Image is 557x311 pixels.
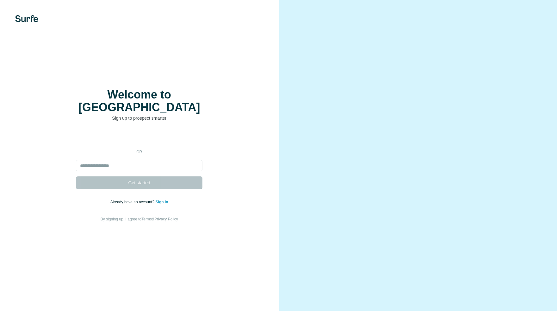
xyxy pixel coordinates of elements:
[73,131,206,145] iframe: Sign in with Google Button
[156,200,168,204] a: Sign in
[110,200,156,204] span: Already have an account?
[76,115,202,121] p: Sign up to prospect smarter
[141,217,152,221] a: Terms
[154,217,178,221] a: Privacy Policy
[76,88,202,114] h1: Welcome to [GEOGRAPHIC_DATA]
[15,15,38,22] img: Surfe's logo
[101,217,178,221] span: By signing up, I agree to &
[129,149,149,155] p: or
